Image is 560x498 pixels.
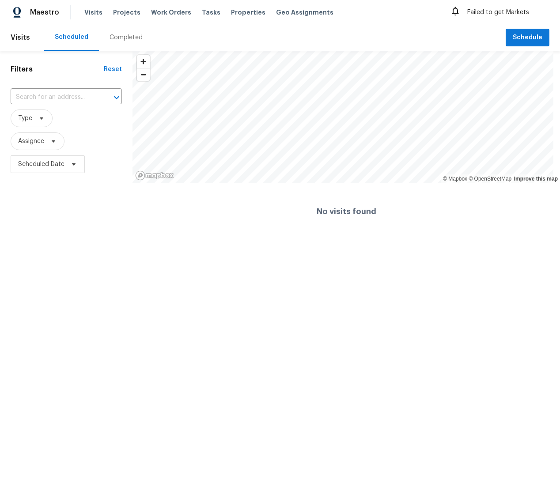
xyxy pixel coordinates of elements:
[469,176,511,182] a: OpenStreetMap
[450,5,547,19] div: Failed to get Markets
[317,207,376,216] h4: No visits found
[231,8,265,17] span: Properties
[18,114,32,123] span: Type
[18,137,44,146] span: Assignee
[110,33,143,42] div: Completed
[55,33,88,41] div: Scheduled
[11,28,30,47] span: Visits
[11,65,104,74] h1: Filters
[137,55,150,68] button: Zoom in
[135,170,174,181] a: Mapbox homepage
[276,8,333,17] span: Geo Assignments
[506,29,549,47] button: Schedule
[110,91,123,104] button: Open
[113,8,140,17] span: Projects
[514,176,558,182] a: Improve this map
[443,176,467,182] a: Mapbox
[30,8,59,17] span: Maestro
[137,68,150,81] button: Zoom out
[104,65,122,74] div: Reset
[18,160,64,169] span: Scheduled Date
[202,9,220,15] span: Tasks
[151,8,191,17] span: Work Orders
[11,91,97,104] input: Search for an address...
[132,51,553,183] canvas: Map
[513,32,542,43] span: Schedule
[84,8,102,17] span: Visits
